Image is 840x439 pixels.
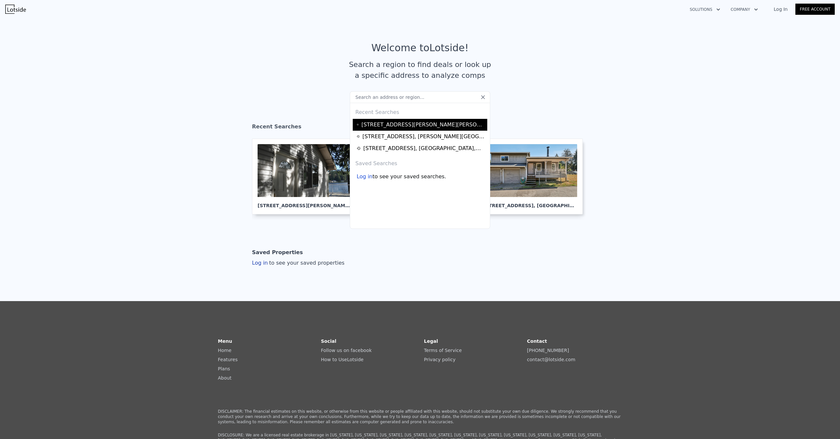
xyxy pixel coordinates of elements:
div: Search a region to find deals or look up a specific address to analyze comps [346,59,493,81]
img: Lotside [5,5,26,14]
div: [STREET_ADDRESS][PERSON_NAME][PERSON_NAME] , [PERSON_NAME][GEOGRAPHIC_DATA] , WA 98053 [361,121,485,129]
a: Follow us on facebook [321,348,372,353]
a: How to UseLotside [321,357,364,362]
a: [STREET_ADDRESS], [PERSON_NAME][GEOGRAPHIC_DATA],WA 98391 [357,133,485,141]
div: Recent Searches [353,103,487,119]
button: Solutions [684,4,725,15]
span: to see your saved searches. [372,173,446,181]
a: [STREET_ADDRESS], [GEOGRAPHIC_DATA] [478,139,588,214]
div: [STREET_ADDRESS] , [GEOGRAPHIC_DATA] [483,197,577,209]
div: Welcome to Lotside ! [371,42,469,54]
a: Log In [766,6,795,12]
button: Company [725,4,763,15]
div: Log in [252,259,345,267]
div: Saved Searches [353,154,487,170]
a: [STREET_ADDRESS][PERSON_NAME][PERSON_NAME], [PERSON_NAME][GEOGRAPHIC_DATA] [252,139,362,214]
div: Recent Searches [252,118,588,139]
strong: Menu [218,339,232,344]
a: Features [218,357,238,362]
p: DISCLAIMER: The financial estimates on this website, or otherwise from this website or people aff... [218,409,622,425]
a: [STREET_ADDRESS][PERSON_NAME][PERSON_NAME], [PERSON_NAME][GEOGRAPHIC_DATA],WA 98053 [357,121,485,129]
a: Privacy policy [424,357,455,362]
div: [STREET_ADDRESS] , [GEOGRAPHIC_DATA] , WA 98146 [363,144,485,152]
div: Saved Properties [252,246,303,259]
a: Free Account [795,4,835,15]
a: contact@lotside.com [527,357,575,362]
input: Search an address or region... [350,91,490,103]
div: [STREET_ADDRESS] , [PERSON_NAME][GEOGRAPHIC_DATA] , WA 98391 [362,133,485,141]
span: to see your saved properties [268,260,345,266]
a: About [218,375,231,381]
strong: Legal [424,339,438,344]
strong: Contact [527,339,547,344]
div: Log in [357,173,372,181]
a: Home [218,348,231,353]
a: Terms of Service [424,348,462,353]
a: [STREET_ADDRESS], [GEOGRAPHIC_DATA],WA 98146 [357,144,485,152]
a: [PHONE_NUMBER] [527,348,569,353]
a: Plans [218,366,230,371]
strong: Social [321,339,336,344]
div: [STREET_ADDRESS][PERSON_NAME][PERSON_NAME] , [PERSON_NAME][GEOGRAPHIC_DATA] [258,197,351,209]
